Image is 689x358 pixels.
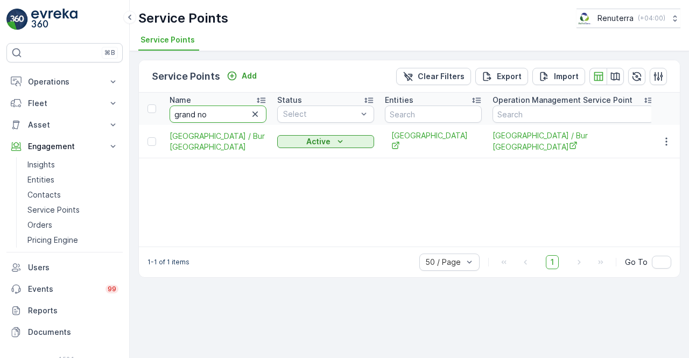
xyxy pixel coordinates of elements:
[27,220,52,230] p: Orders
[28,141,101,152] p: Engagement
[28,76,101,87] p: Operations
[104,48,115,57] p: ⌘B
[23,187,123,202] a: Contacts
[6,257,123,278] a: Users
[28,284,99,294] p: Events
[497,71,522,82] p: Export
[170,95,191,106] p: Name
[28,120,101,130] p: Asset
[27,174,54,185] p: Entities
[242,71,257,81] p: Add
[27,189,61,200] p: Contacts
[306,136,331,147] p: Active
[170,131,266,152] a: Grand Nova Hotel / Bur Dubai
[147,258,189,266] p: 1-1 of 1 items
[31,9,78,30] img: logo_light-DOdMpM7g.png
[396,68,471,85] button: Clear Filters
[576,12,593,24] img: Screenshot_2024-07-26_at_13.33.01.png
[27,205,80,215] p: Service Points
[170,106,266,123] input: Search
[546,255,559,269] span: 1
[147,137,156,146] div: Toggle Row Selected
[391,130,475,152] span: [GEOGRAPHIC_DATA]
[6,93,123,114] button: Fleet
[28,262,118,273] p: Users
[138,10,228,27] p: Service Points
[23,157,123,172] a: Insights
[23,217,123,233] a: Orders
[385,95,413,106] p: Entities
[170,131,266,152] span: [GEOGRAPHIC_DATA] / Bur [GEOGRAPHIC_DATA]
[475,68,528,85] button: Export
[27,159,55,170] p: Insights
[418,71,465,82] p: Clear Filters
[576,9,680,28] button: Renuterra(+04:00)
[532,68,585,85] button: Import
[23,172,123,187] a: Entities
[625,257,648,268] span: Go To
[493,106,654,123] input: Search
[597,13,634,24] p: Renuterra
[6,114,123,136] button: Asset
[493,95,632,106] p: Operation Management Service Point
[391,130,475,152] a: Grand Nova Hotel
[23,202,123,217] a: Service Points
[27,235,78,245] p: Pricing Engine
[6,300,123,321] a: Reports
[108,285,116,293] p: 99
[28,305,118,316] p: Reports
[6,9,28,30] img: logo
[6,278,123,300] a: Events99
[28,327,118,338] p: Documents
[6,321,123,343] a: Documents
[385,106,482,123] input: Search
[283,109,357,120] p: Select
[140,34,195,45] span: Service Points
[152,69,220,84] p: Service Points
[638,14,665,23] p: ( +04:00 )
[554,71,579,82] p: Import
[277,135,374,148] button: Active
[6,136,123,157] button: Engagement
[23,233,123,248] a: Pricing Engine
[493,130,654,152] a: Grand Nova Hotel / Bur Dubai
[493,130,654,152] span: [GEOGRAPHIC_DATA] / Bur [GEOGRAPHIC_DATA]
[222,69,261,82] button: Add
[6,71,123,93] button: Operations
[277,95,302,106] p: Status
[28,98,101,109] p: Fleet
